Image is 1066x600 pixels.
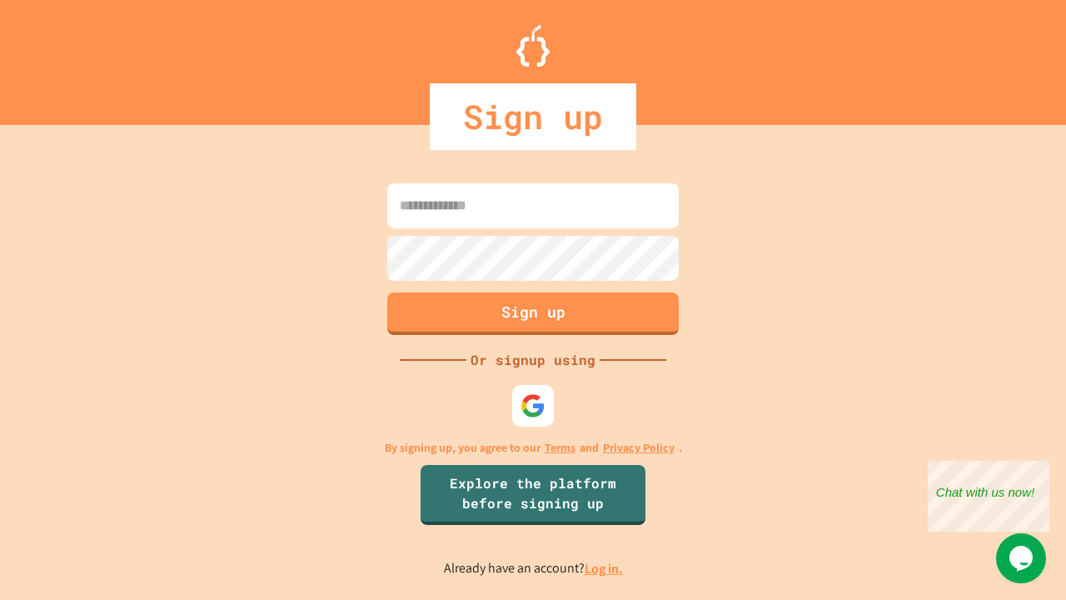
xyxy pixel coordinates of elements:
[516,25,550,67] img: Logo.svg
[603,439,675,457] a: Privacy Policy
[521,393,545,418] img: google-icon.svg
[387,292,679,335] button: Sign up
[996,533,1049,583] iframe: chat widget
[545,439,575,457] a: Terms
[585,560,623,577] a: Log in.
[385,439,682,457] p: By signing up, you agree to our and .
[466,350,600,370] div: Or signup using
[444,558,623,579] p: Already have an account?
[430,83,636,150] div: Sign up
[421,465,645,525] a: Explore the platform before signing up
[928,461,1049,532] iframe: chat widget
